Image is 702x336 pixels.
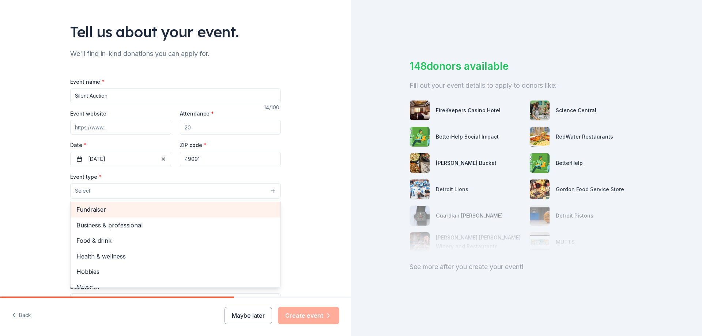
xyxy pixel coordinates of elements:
span: Fundraiser [76,205,275,214]
div: Select [70,200,281,288]
span: Food & drink [76,236,275,245]
span: Hobbies [76,267,275,276]
span: Music [76,282,275,292]
span: Health & wellness [76,252,275,261]
span: Select [75,186,90,195]
button: Select [70,183,281,199]
span: Business & professional [76,220,275,230]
